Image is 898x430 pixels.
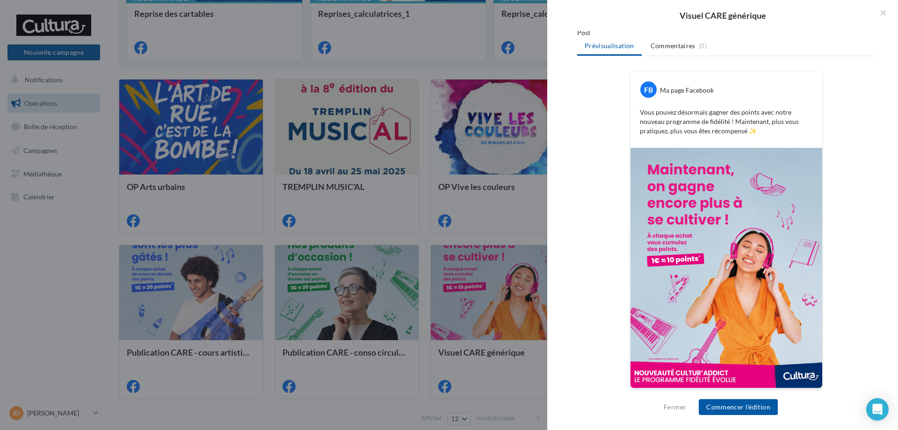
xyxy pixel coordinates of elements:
[866,398,889,421] div: Open Intercom Messenger
[660,86,714,95] div: Ma page Facebook
[651,41,695,51] span: Commentaires
[640,81,657,98] div: FB
[577,28,876,37] div: Post
[699,42,707,50] span: (0)
[630,388,823,401] div: La prévisualisation est non-contractuelle
[562,11,883,20] div: Visuel CARE générique
[660,401,690,413] button: Fermer
[699,399,778,415] button: Commencer l'édition
[640,108,813,136] p: Vous pouvez désormais gagner des points avec notre nouveau programme de fidélité ! Maintenant, pl...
